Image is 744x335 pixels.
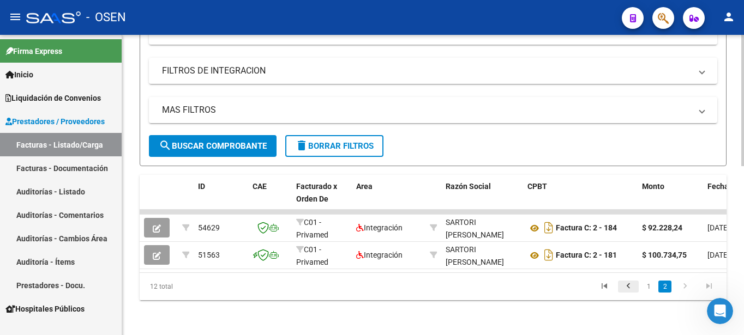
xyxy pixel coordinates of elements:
[640,277,657,296] li: page 1
[140,273,255,300] div: 12 total
[446,182,491,191] span: Razón Social
[86,5,126,29] span: - OSEN
[162,104,691,116] mat-panel-title: MAS FILTROS
[296,245,328,266] span: C01 - Privamed
[198,182,205,191] span: ID
[295,141,374,151] span: Borrar Filtros
[707,298,733,324] iframe: Intercom live chat
[594,281,615,293] a: go to first page
[162,65,691,77] mat-panel-title: FILTROS DE INTEGRACION
[159,141,267,151] span: Buscar Comprobante
[642,182,664,191] span: Monto
[618,281,639,293] a: go to previous page
[352,175,425,223] datatable-header-cell: Area
[292,175,352,223] datatable-header-cell: Facturado x Orden De
[707,251,730,259] span: [DATE]
[285,135,383,157] button: Borrar Filtros
[642,223,682,232] strong: $ 92.228,24
[253,182,267,191] span: CAE
[699,281,719,293] a: go to last page
[446,243,519,266] div: 27331934106
[149,97,717,123] mat-expansion-panel-header: MAS FILTROS
[9,10,22,23] mat-icon: menu
[638,175,703,223] datatable-header-cell: Monto
[707,223,730,232] span: [DATE]
[722,10,735,23] mat-icon: person
[675,281,695,293] a: go to next page
[556,251,617,260] strong: Factura C: 2 - 181
[523,175,638,223] datatable-header-cell: CPBT
[194,175,248,223] datatable-header-cell: ID
[198,251,220,259] span: 51563
[295,139,308,152] mat-icon: delete
[5,92,101,104] span: Liquidación de Convenios
[149,58,717,84] mat-expansion-panel-header: FILTROS DE INTEGRACION
[198,223,220,232] span: 54629
[296,218,328,239] span: C01 - Privamed
[356,182,373,191] span: Area
[657,277,673,296] li: page 2
[5,69,33,81] span: Inicio
[527,182,547,191] span: CPBT
[446,216,519,239] div: 27331934106
[356,251,403,259] span: Integración
[296,182,337,203] span: Facturado x Orden De
[542,246,556,264] i: Descargar documento
[356,223,403,232] span: Integración
[642,251,687,259] strong: $ 100.734,75
[248,175,292,223] datatable-header-cell: CAE
[556,224,617,233] strong: Factura C: 2 - 184
[5,45,62,57] span: Firma Express
[658,281,671,293] a: 2
[159,139,172,152] mat-icon: search
[542,219,556,236] i: Descargar documento
[5,303,85,315] span: Hospitales Públicos
[5,115,105,127] span: Prestadores / Proveedores
[446,243,519,269] div: SARTORI [PERSON_NAME]
[441,175,523,223] datatable-header-cell: Razón Social
[446,216,519,241] div: SARTORI [PERSON_NAME]
[149,135,277,157] button: Buscar Comprobante
[642,281,655,293] a: 1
